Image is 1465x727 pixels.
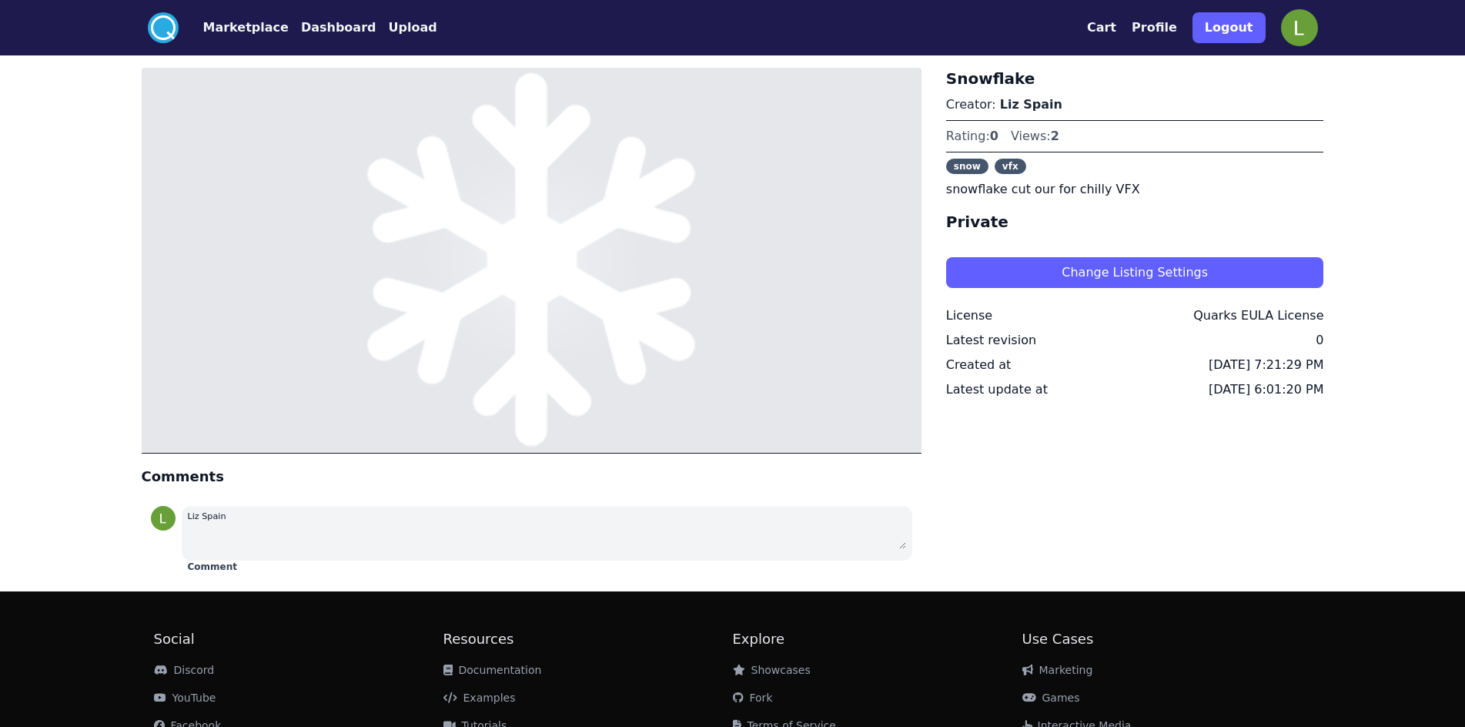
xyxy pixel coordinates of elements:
[946,211,1324,233] h4: Private
[946,68,1324,89] h3: Snowflake
[733,664,811,676] a: Showcases
[142,68,921,453] img: snowflake cut our for chilly VFX
[1193,307,1323,325] div: Quarks EULA License
[443,664,542,676] a: Documentation
[1000,97,1062,112] a: Liz Spain
[1011,127,1059,146] div: Views:
[1051,129,1059,143] span: 2
[154,692,216,704] a: YouTube
[1022,692,1080,704] a: Games
[376,18,436,37] a: Upload
[1192,12,1266,43] button: Logout
[154,628,443,650] h2: Social
[733,628,1022,650] h2: Explore
[154,664,215,676] a: Discord
[1281,9,1318,46] img: profile
[203,18,289,37] button: Marketplace
[946,356,1011,374] div: Created at
[1022,664,1093,676] a: Marketing
[946,307,992,325] div: License
[151,506,176,531] img: profile
[188,511,226,521] small: Liz Spain
[188,561,237,573] button: Comment
[1192,6,1266,49] a: Logout
[946,159,988,174] span: snow
[995,159,1026,174] span: vfx
[1316,331,1323,350] div: 0
[388,18,436,37] button: Upload
[990,129,998,143] span: 0
[946,331,1036,350] div: Latest revision
[443,628,733,650] h2: Resources
[946,257,1324,288] button: Change Listing Settings
[946,95,1324,114] p: Creator:
[1087,18,1116,37] button: Cart
[289,18,376,37] a: Dashboard
[946,380,1048,399] div: Latest update at
[1132,18,1177,37] button: Profile
[946,180,1324,199] p: snowflake cut our for chilly VFX
[142,466,921,487] h4: Comments
[946,127,998,146] div: Rating:
[179,18,289,37] a: Marketplace
[1209,356,1323,374] div: [DATE] 7:21:29 PM
[733,692,773,704] a: Fork
[443,692,516,704] a: Examples
[301,18,376,37] button: Dashboard
[1022,628,1312,650] h2: Use Cases
[1209,380,1323,399] div: [DATE] 6:01:20 PM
